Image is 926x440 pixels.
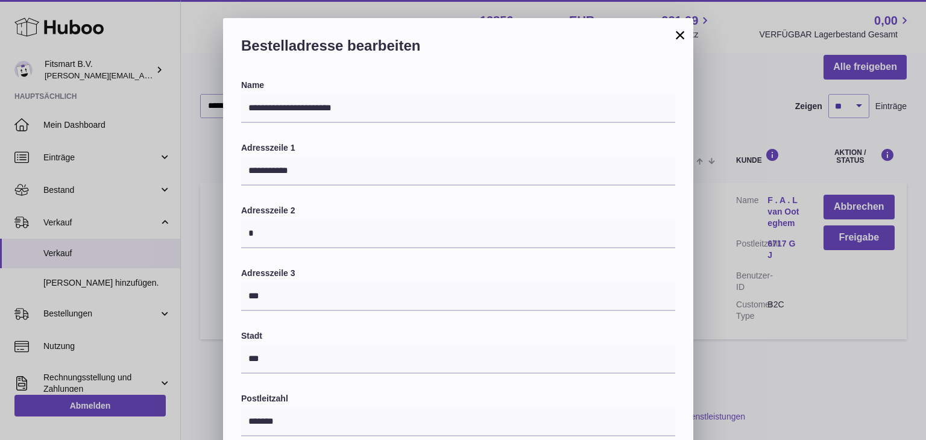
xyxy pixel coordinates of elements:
[241,393,675,404] label: Postleitzahl
[241,205,675,216] label: Adresszeile 2
[241,268,675,279] label: Adresszeile 3
[241,142,675,154] label: Adresszeile 1
[241,36,675,61] h2: Bestelladresse bearbeiten
[241,330,675,342] label: Stadt
[673,28,687,42] button: ×
[241,80,675,91] label: Name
